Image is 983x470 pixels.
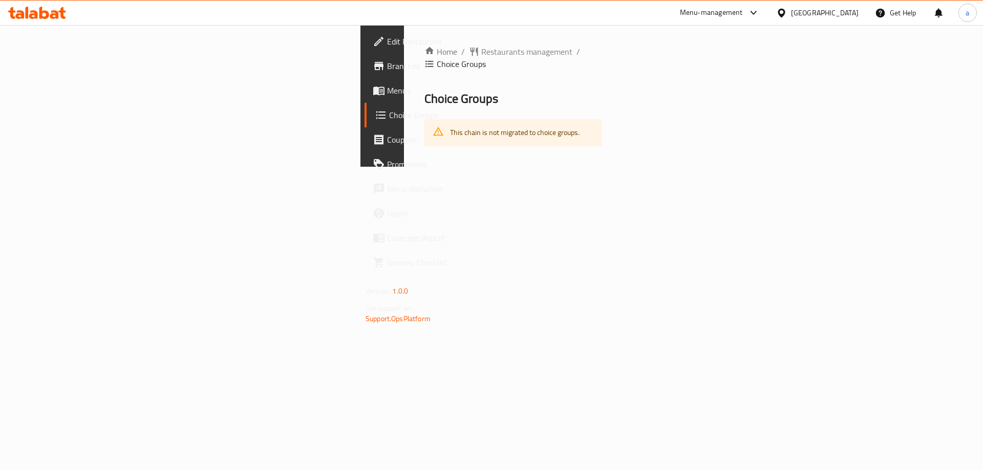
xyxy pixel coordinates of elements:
span: Edit Restaurant [387,35,517,48]
span: Branches [387,60,517,72]
span: Version: [366,284,391,298]
span: Promotions [387,158,517,170]
span: 1.0.0 [392,284,408,298]
a: Branches [365,54,525,78]
a: Upsell [365,201,525,226]
span: a [966,7,969,18]
span: Choice Groups [389,109,517,121]
span: Coverage Report [387,232,517,244]
a: Menu disclaimer [365,176,525,201]
a: Coverage Report [365,226,525,250]
a: Coupons [365,127,525,152]
a: Promotions [365,152,525,176]
span: Coupons [387,133,517,146]
a: Support.OpsPlatform [366,312,431,325]
a: Edit Restaurant [365,29,525,54]
div: [GEOGRAPHIC_DATA] [791,7,859,18]
span: Restaurants management [481,46,572,58]
a: Menus [365,78,525,103]
span: Menu disclaimer [387,183,517,195]
div: Menu-management [680,7,743,19]
span: Get support on: [366,302,413,315]
span: Menus [387,84,517,97]
li: / [576,46,580,58]
span: Upsell [387,207,517,219]
span: Grocery Checklist [387,256,517,268]
a: Grocery Checklist [365,250,525,275]
a: Choice Groups [365,103,525,127]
